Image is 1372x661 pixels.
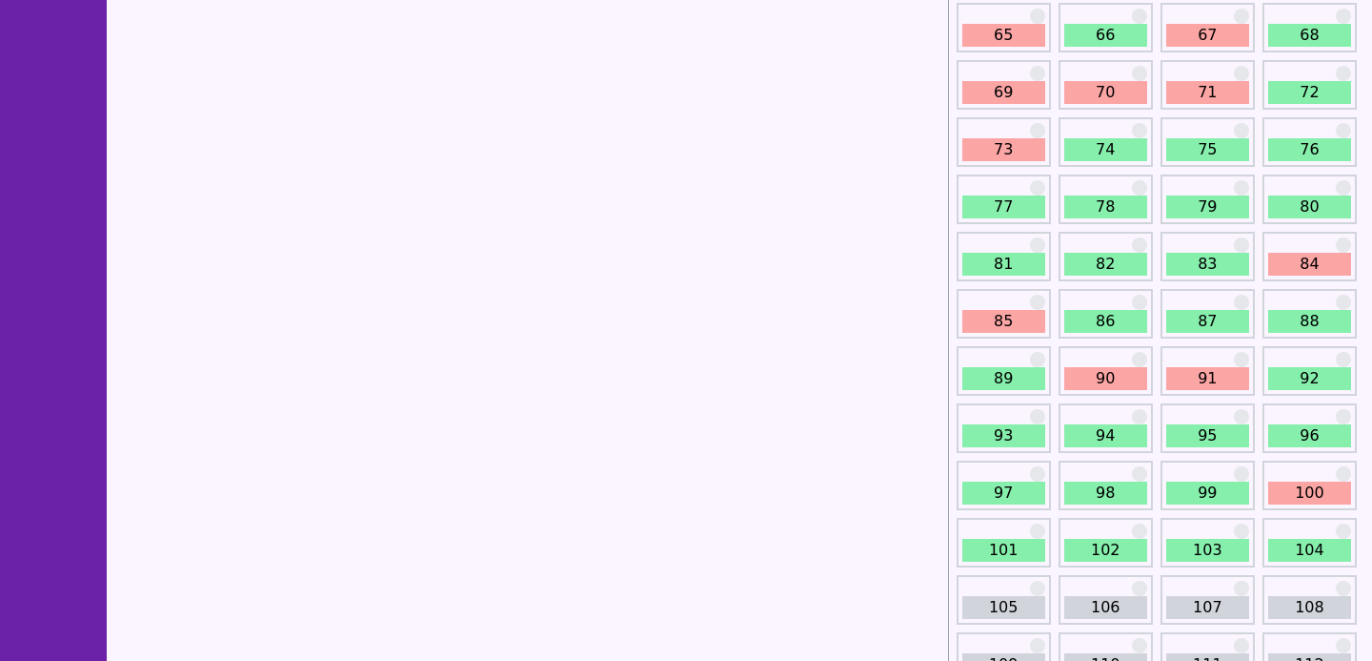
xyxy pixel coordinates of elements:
a: 75 [1166,138,1249,161]
a: 76 [1268,138,1351,161]
a: 96 [1268,424,1351,447]
a: 72 [1268,81,1351,104]
a: 95 [1166,424,1249,447]
a: 83 [1166,253,1249,276]
a: 88 [1268,310,1351,333]
a: 68 [1268,24,1351,47]
a: 103 [1166,539,1249,562]
a: 107 [1166,596,1249,619]
a: 101 [962,539,1045,562]
a: 86 [1064,310,1147,333]
a: 90 [1064,367,1147,390]
a: 67 [1166,24,1249,47]
a: 70 [1064,81,1147,104]
a: 78 [1064,196,1147,218]
a: 69 [962,81,1045,104]
a: 104 [1268,539,1351,562]
a: 102 [1064,539,1147,562]
a: 91 [1166,367,1249,390]
a: 82 [1064,253,1147,276]
a: 74 [1064,138,1147,161]
a: 106 [1064,596,1147,619]
a: 71 [1166,81,1249,104]
a: 94 [1064,424,1147,447]
a: 99 [1166,482,1249,505]
a: 73 [962,138,1045,161]
a: 93 [962,424,1045,447]
a: 87 [1166,310,1249,333]
a: 98 [1064,482,1147,505]
a: 92 [1268,367,1351,390]
a: 89 [962,367,1045,390]
a: 81 [962,253,1045,276]
a: 108 [1268,596,1351,619]
a: 84 [1268,253,1351,276]
a: 105 [962,596,1045,619]
a: 66 [1064,24,1147,47]
a: 77 [962,196,1045,218]
a: 97 [962,482,1045,505]
a: 79 [1166,196,1249,218]
a: 80 [1268,196,1351,218]
a: 85 [962,310,1045,333]
a: 100 [1268,482,1351,505]
a: 65 [962,24,1045,47]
